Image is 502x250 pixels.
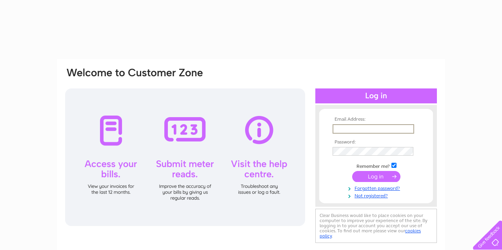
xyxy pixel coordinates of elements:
[331,117,422,122] th: Email Address:
[333,191,422,199] a: Not registered?
[315,209,437,243] div: Clear Business would like to place cookies on your computer to improve your experience of the sit...
[331,140,422,145] th: Password:
[331,162,422,169] td: Remember me?
[320,228,421,239] a: cookies policy
[333,184,422,191] a: Forgotten password?
[352,171,400,182] input: Submit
